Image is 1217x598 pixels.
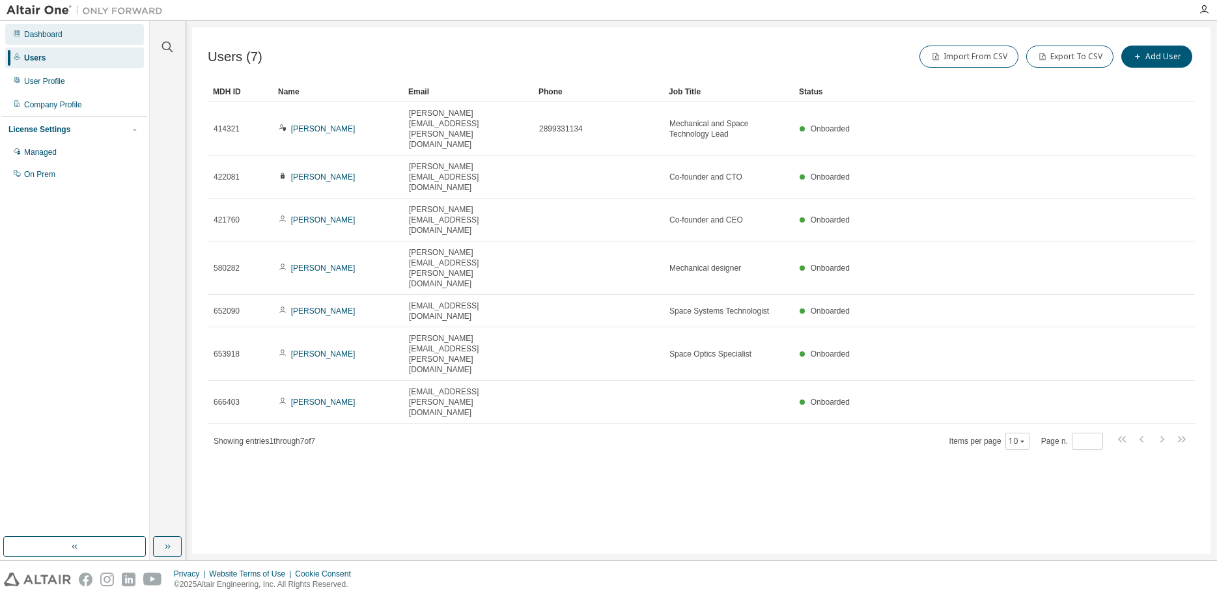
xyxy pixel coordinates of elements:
[214,306,240,316] span: 652090
[214,124,240,134] span: 414321
[811,398,850,407] span: Onboarded
[174,569,209,579] div: Privacy
[291,124,356,133] a: [PERSON_NAME]
[669,172,742,182] span: Co-founder and CTO
[811,349,850,359] span: Onboarded
[208,49,262,64] span: Users (7)
[669,215,743,225] span: Co-founder and CEO
[100,573,114,586] img: instagram.svg
[24,169,55,180] div: On Prem
[539,124,583,134] span: 2899331134
[143,573,162,586] img: youtube.svg
[409,333,527,375] span: [PERSON_NAME][EMAIL_ADDRESS][PERSON_NAME][DOMAIN_NAME]
[214,437,315,446] span: Showing entries 1 through 7 of 7
[214,397,240,407] span: 666403
[291,172,356,182] a: [PERSON_NAME]
[669,263,741,273] span: Mechanical designer
[1041,433,1103,450] span: Page n.
[291,306,356,316] a: [PERSON_NAME]
[1026,46,1113,68] button: Export To CSV
[295,569,358,579] div: Cookie Consent
[8,124,70,135] div: License Settings
[409,204,527,236] span: [PERSON_NAME][EMAIL_ADDRESS][DOMAIN_NAME]
[408,81,528,102] div: Email
[409,247,527,289] span: [PERSON_NAME][EMAIL_ADDRESS][PERSON_NAME][DOMAIN_NAME]
[7,4,169,17] img: Altair One
[949,433,1029,450] span: Items per page
[669,81,789,102] div: Job Title
[799,81,1127,102] div: Status
[291,349,356,359] a: [PERSON_NAME]
[24,100,82,110] div: Company Profile
[811,124,850,133] span: Onboarded
[209,569,295,579] div: Website Terms of Use
[539,81,658,102] div: Phone
[4,573,71,586] img: altair_logo.svg
[24,53,46,63] div: Users
[811,215,850,224] span: Onboarded
[669,349,751,359] span: Space Optics Specialist
[174,579,359,590] p: © 2025 Altair Engineering, Inc. All Rights Reserved.
[291,264,356,273] a: [PERSON_NAME]
[278,81,398,102] div: Name
[669,118,788,139] span: Mechanical and Space Technology Lead
[1121,46,1192,68] button: Add User
[291,215,356,224] a: [PERSON_NAME]
[811,264,850,273] span: Onboarded
[811,172,850,182] span: Onboarded
[919,46,1018,68] button: Import From CSV
[1009,436,1026,446] button: 10
[24,76,65,87] div: User Profile
[291,398,356,407] a: [PERSON_NAME]
[214,263,240,273] span: 580282
[122,573,135,586] img: linkedin.svg
[811,306,850,316] span: Onboarded
[214,215,240,225] span: 421760
[214,349,240,359] span: 653918
[669,306,769,316] span: Space Systems Technologist
[409,387,527,418] span: [EMAIL_ADDRESS][PERSON_NAME][DOMAIN_NAME]
[79,573,92,586] img: facebook.svg
[409,161,527,193] span: [PERSON_NAME][EMAIL_ADDRESS][DOMAIN_NAME]
[213,81,268,102] div: MDH ID
[214,172,240,182] span: 422081
[24,29,63,40] div: Dashboard
[24,147,57,157] div: Managed
[409,301,527,321] span: [EMAIL_ADDRESS][DOMAIN_NAME]
[409,108,527,150] span: [PERSON_NAME][EMAIL_ADDRESS][PERSON_NAME][DOMAIN_NAME]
